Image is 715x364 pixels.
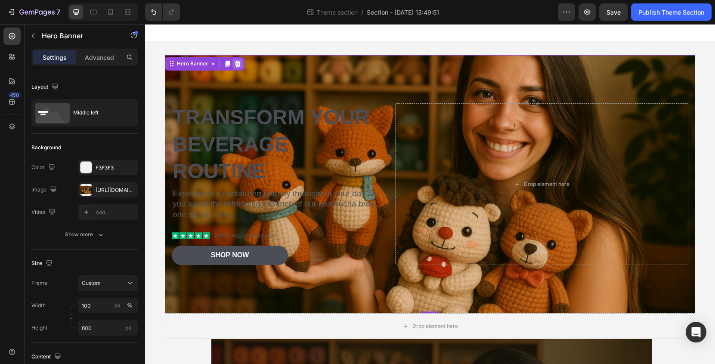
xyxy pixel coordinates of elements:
[367,8,439,17] span: Section - [DATE] 13:49:51
[315,8,359,17] span: Theme section
[8,92,21,99] div: 450
[638,8,704,17] div: Publish Theme Section
[78,320,138,336] input: px
[145,3,180,21] div: Undo/Redo
[686,322,706,342] div: Open Intercom Messenger
[31,81,60,93] div: Layout
[31,324,47,332] label: Height
[125,324,131,331] span: px
[31,227,138,242] button: Show more
[31,279,47,287] label: Frame
[127,302,132,309] div: %
[73,103,126,123] div: Middle left
[145,24,715,364] iframe: Design area
[3,3,64,21] button: 7
[31,207,57,218] div: Video
[42,31,115,41] p: Hero Banner
[30,36,65,43] div: Hero Banner
[31,302,46,309] label: Width
[31,184,59,196] div: Image
[31,258,54,269] div: Size
[112,300,123,311] button: %
[96,186,136,194] div: [URL][DOMAIN_NAME]
[82,279,101,287] span: Custom
[96,164,136,172] div: F3F3F3
[631,3,712,21] button: Publish Theme Section
[43,53,67,62] p: Settings
[65,230,105,239] div: Show more
[31,351,63,363] div: Content
[31,144,61,151] div: Background
[78,275,138,291] button: Custom
[115,302,121,309] div: px
[96,209,136,216] div: Add...
[607,9,621,16] span: Save
[124,300,135,311] button: px
[267,299,313,305] div: Drop element here
[599,3,628,21] button: Save
[85,53,114,62] p: Advanced
[78,298,138,313] input: px%
[361,8,363,17] span: /
[56,7,60,17] p: 7
[379,157,424,163] div: Drop element here
[31,162,57,173] div: Color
